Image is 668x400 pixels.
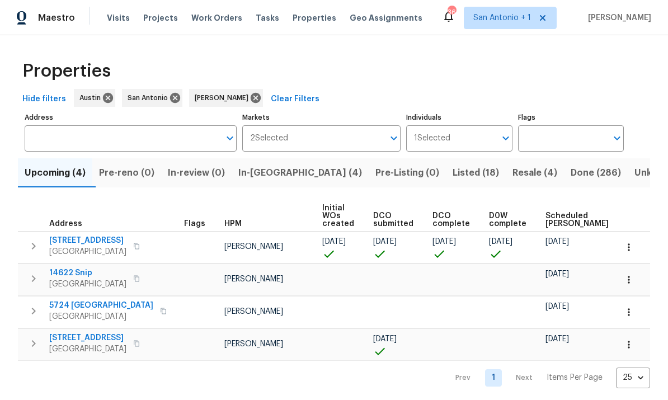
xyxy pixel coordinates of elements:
[128,92,172,103] span: San Antonio
[49,246,126,257] span: [GEOGRAPHIC_DATA]
[22,92,66,106] span: Hide filters
[406,114,512,121] label: Individuals
[375,165,439,181] span: Pre-Listing (0)
[122,89,182,107] div: San Antonio
[445,368,650,388] nav: Pagination Navigation
[489,212,526,228] span: D0W complete
[322,204,354,228] span: Initial WOs created
[512,165,557,181] span: Resale (4)
[432,212,470,228] span: DCO complete
[386,130,402,146] button: Open
[448,7,455,18] div: 36
[99,165,154,181] span: Pre-reno (0)
[238,165,362,181] span: In-[GEOGRAPHIC_DATA] (4)
[18,89,70,110] button: Hide filters
[373,335,397,343] span: [DATE]
[545,335,569,343] span: [DATE]
[22,65,111,77] span: Properties
[616,363,650,392] div: 25
[49,343,126,355] span: [GEOGRAPHIC_DATA]
[49,279,126,290] span: [GEOGRAPHIC_DATA]
[74,89,115,107] div: Austin
[49,220,82,228] span: Address
[79,92,105,103] span: Austin
[25,114,237,121] label: Address
[571,165,621,181] span: Done (286)
[584,12,651,23] span: [PERSON_NAME]
[485,369,502,387] a: Goto page 1
[49,332,126,343] span: [STREET_ADDRESS]
[250,134,288,143] span: 2 Selected
[256,14,279,22] span: Tasks
[271,92,319,106] span: Clear Filters
[168,165,225,181] span: In-review (0)
[322,238,346,246] span: [DATE]
[373,212,413,228] span: DCO submitted
[545,238,569,246] span: [DATE]
[224,308,283,316] span: [PERSON_NAME]
[373,238,397,246] span: [DATE]
[453,165,499,181] span: Listed (18)
[143,12,178,23] span: Projects
[184,220,205,228] span: Flags
[350,12,422,23] span: Geo Assignments
[224,243,283,251] span: [PERSON_NAME]
[224,220,242,228] span: HPM
[49,300,153,311] span: 5724 [GEOGRAPHIC_DATA]
[293,12,336,23] span: Properties
[107,12,130,23] span: Visits
[49,311,153,322] span: [GEOGRAPHIC_DATA]
[224,275,283,283] span: [PERSON_NAME]
[38,12,75,23] span: Maestro
[432,238,456,246] span: [DATE]
[545,212,609,228] span: Scheduled [PERSON_NAME]
[545,270,569,278] span: [DATE]
[25,165,86,181] span: Upcoming (4)
[498,130,514,146] button: Open
[547,372,603,383] p: Items Per Page
[266,89,324,110] button: Clear Filters
[49,267,126,279] span: 14622 Snip
[189,89,263,107] div: [PERSON_NAME]
[414,134,450,143] span: 1 Selected
[191,12,242,23] span: Work Orders
[224,340,283,348] span: [PERSON_NAME]
[518,114,624,121] label: Flags
[489,238,512,246] span: [DATE]
[545,303,569,310] span: [DATE]
[473,12,531,23] span: San Antonio + 1
[49,235,126,246] span: [STREET_ADDRESS]
[195,92,253,103] span: [PERSON_NAME]
[242,114,401,121] label: Markets
[222,130,238,146] button: Open
[609,130,625,146] button: Open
